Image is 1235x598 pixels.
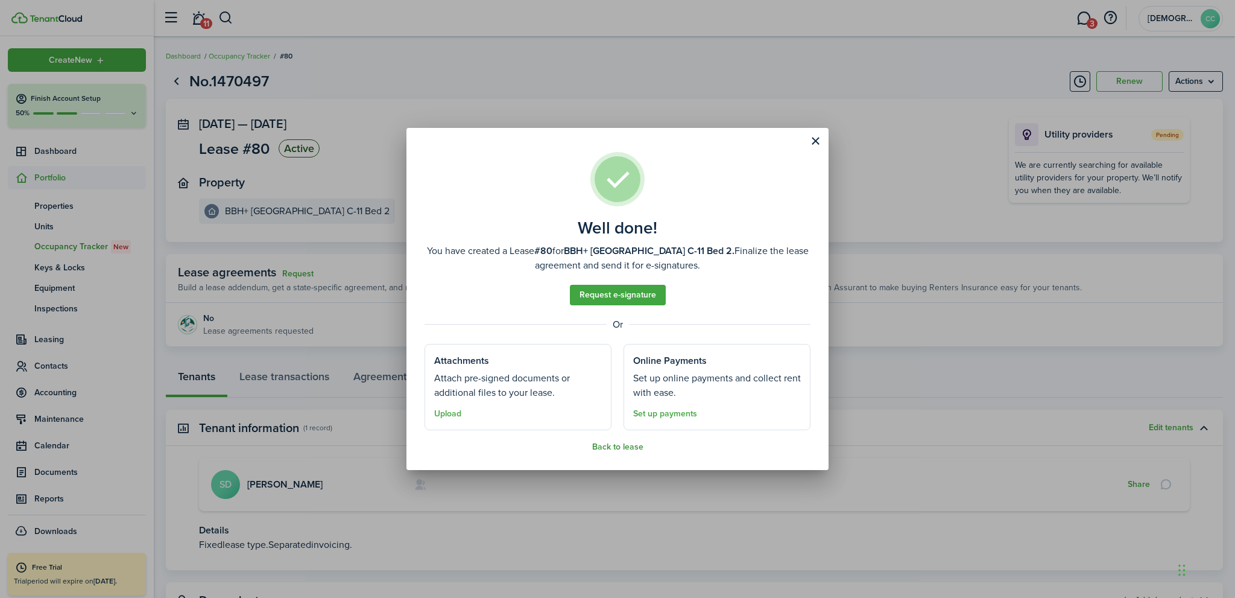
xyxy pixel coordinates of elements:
a: Request e-signature [570,285,666,305]
button: Upload [434,409,461,419]
b: BBH+ [GEOGRAPHIC_DATA] C-11 Bed 2. [564,244,734,258]
well-done-section-description: Attach pre-signed documents or additional files to your lease. [434,371,602,400]
well-done-section-description: Set up online payments and collect rent with ease. [633,371,801,400]
well-done-title: Well done! [578,218,657,238]
a: Set up payments [633,409,697,419]
well-done-description: You have created a Lease for Finalize the lease agreement and send it for e-signatures. [425,244,810,273]
well-done-section-title: Attachments [434,354,489,368]
button: Close modal [805,131,826,151]
well-done-separator: Or [425,317,810,332]
b: #80 [534,244,552,258]
div: Drag [1178,552,1186,588]
iframe: Chat Widget [1175,540,1235,598]
well-done-section-title: Online Payments [633,354,707,368]
button: Back to lease [592,442,643,452]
